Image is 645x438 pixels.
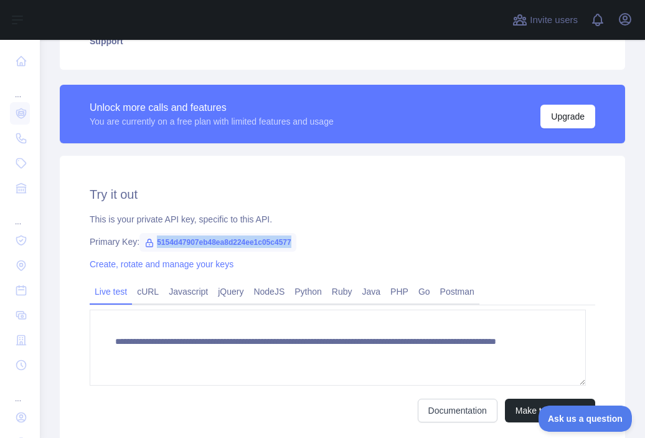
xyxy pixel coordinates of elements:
h2: Try it out [90,186,595,203]
div: Unlock more calls and features [90,100,334,115]
div: This is your private API key, specific to this API. [90,213,595,226]
a: jQuery [213,282,248,302]
button: Upgrade [540,105,595,128]
a: Java [357,282,386,302]
a: Create, rotate and manage your keys [90,259,233,269]
a: Ruby [327,282,357,302]
div: ... [10,379,30,404]
div: You are currently on a free plan with limited features and usage [90,115,334,128]
a: Javascript [164,282,213,302]
div: ... [10,75,30,100]
span: Invite users [530,13,578,27]
a: PHP [385,282,413,302]
iframe: Toggle Customer Support [539,406,633,432]
a: Python [290,282,327,302]
a: NodeJS [248,282,290,302]
button: Make test request [505,399,595,422]
div: Primary Key: [90,236,595,248]
a: Documentation [418,399,497,422]
a: Live test [90,282,132,302]
div: ... [10,202,30,227]
button: Invite users [510,10,580,30]
span: 5154d47907eb48ea8d224ee1c05c4577 [139,233,296,252]
a: Go [413,282,435,302]
a: Postman [435,282,479,302]
a: cURL [132,282,164,302]
a: Support [75,27,610,55]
